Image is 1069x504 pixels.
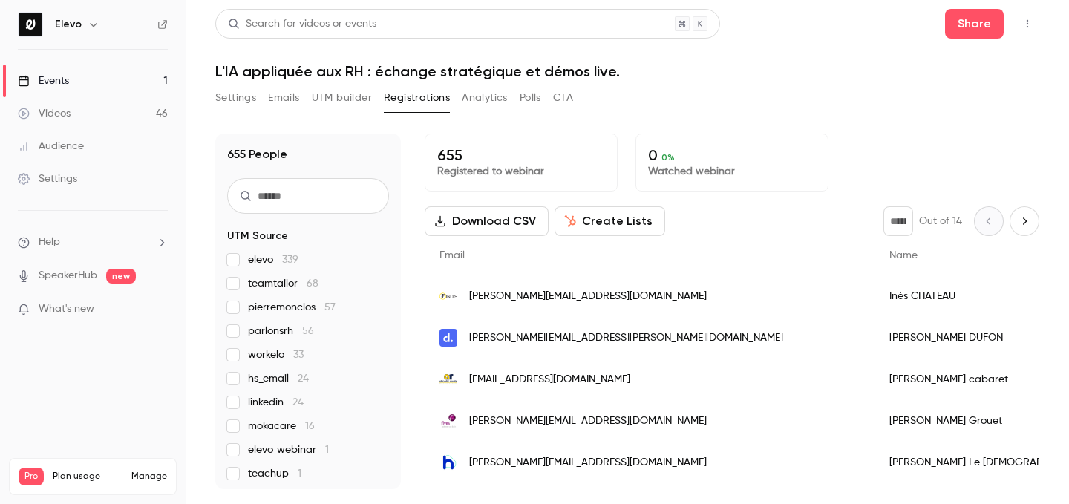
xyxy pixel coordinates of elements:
[298,373,309,384] span: 24
[437,146,605,164] p: 655
[248,252,298,267] span: elevo
[227,229,288,243] span: UTM Source
[648,146,816,164] p: 0
[302,326,314,336] span: 56
[439,412,457,430] img: fivesgroup.com
[469,372,630,387] span: [EMAIL_ADDRESS][DOMAIN_NAME]
[324,302,336,312] span: 57
[293,350,304,360] span: 33
[307,278,318,289] span: 68
[425,206,549,236] button: Download CSV
[439,454,457,471] img: hipto.com
[469,330,783,346] span: [PERSON_NAME][EMAIL_ADDRESS][PERSON_NAME][DOMAIN_NAME]
[248,276,318,291] span: teamtailor
[106,269,136,284] span: new
[19,13,42,36] img: Elevo
[248,466,301,481] span: teachup
[305,421,315,431] span: 16
[945,9,1004,39] button: Share
[384,86,450,110] button: Registrations
[439,329,457,347] img: dalma.co
[18,139,84,154] div: Audience
[227,145,287,163] h1: 655 People
[469,413,707,429] span: [PERSON_NAME][EMAIL_ADDRESS][DOMAIN_NAME]
[39,301,94,317] span: What's new
[439,250,465,261] span: Email
[469,455,707,471] span: [PERSON_NAME][EMAIL_ADDRESS][DOMAIN_NAME]
[131,471,167,482] a: Manage
[520,86,541,110] button: Polls
[18,106,71,121] div: Videos
[248,324,314,338] span: parlonsrh
[268,86,299,110] button: Emails
[325,445,329,455] span: 1
[248,395,304,410] span: linkedin
[248,371,309,386] span: hs_email
[39,268,97,284] a: SpeakerHub
[248,300,336,315] span: pierremonclos
[555,206,665,236] button: Create Lists
[553,86,573,110] button: CTA
[439,370,457,388] img: atlantic-route.fr
[19,468,44,485] span: Pro
[469,289,707,304] span: [PERSON_NAME][EMAIL_ADDRESS][DOMAIN_NAME]
[18,171,77,186] div: Settings
[1010,206,1039,236] button: Next page
[215,86,256,110] button: Settings
[228,16,376,32] div: Search for videos or events
[437,164,605,179] p: Registered to webinar
[18,235,168,250] li: help-dropdown-opener
[53,471,122,482] span: Plan usage
[919,214,962,229] p: Out of 14
[215,62,1039,80] h1: L'IA appliquée aux RH : échange stratégique et démos live.
[889,250,918,261] span: Name
[298,468,301,479] span: 1
[462,86,508,110] button: Analytics
[312,86,372,110] button: UTM builder
[248,419,315,433] span: mokacare
[648,164,816,179] p: Watched webinar
[55,17,82,32] h6: Elevo
[39,235,60,250] span: Help
[661,152,675,163] span: 0 %
[248,442,329,457] span: elevo_webinar
[18,73,69,88] div: Events
[292,397,304,408] span: 24
[248,347,304,362] span: workelo
[439,287,457,305] img: groupe.findis.fr
[282,255,298,265] span: 339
